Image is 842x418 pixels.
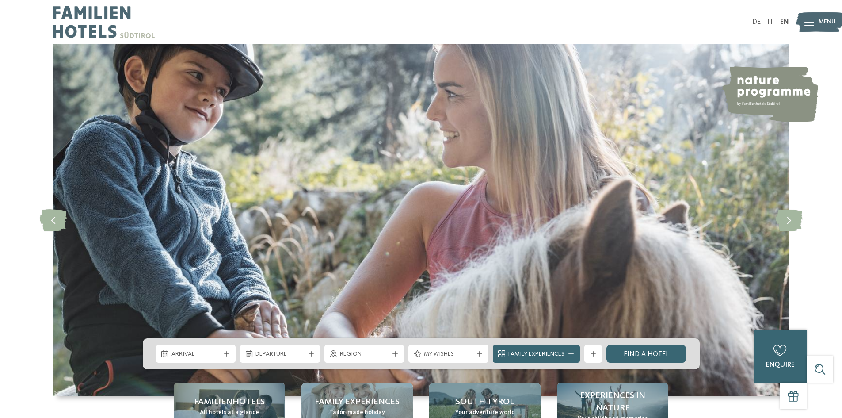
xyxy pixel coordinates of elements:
[508,350,564,359] span: Family Experiences
[766,361,795,368] span: enquire
[721,66,818,122] img: nature programme by Familienhotels Südtirol
[340,350,389,359] span: Region
[456,396,514,408] span: South Tyrol
[754,330,807,383] a: enquire
[780,19,789,26] a: EN
[200,408,259,417] span: All hotels at a glance
[767,19,773,26] a: IT
[819,18,836,27] span: Menu
[455,408,515,417] span: Your adventure world
[315,396,400,408] span: Family Experiences
[606,345,686,363] a: Find a hotel
[171,350,221,359] span: Arrival
[194,396,265,408] span: Familienhotels
[752,19,761,26] a: DE
[255,350,305,359] span: Departure
[424,350,473,359] span: My wishes
[566,390,659,414] span: Experiences in nature
[53,44,789,396] img: Familienhotels Südtirol: The happy family places!
[329,408,385,417] span: Tailor-made holiday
